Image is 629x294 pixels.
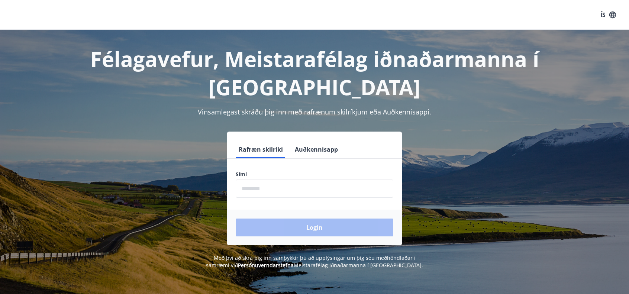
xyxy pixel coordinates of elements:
button: Auðkennisapp [292,140,341,158]
label: Sími [236,171,393,178]
span: Með því að skrá þig inn samþykkir þú að upplýsingar um þig séu meðhöndlaðar í samræmi við Meistar... [206,254,423,269]
span: Vinsamlegast skráðu þig inn með rafrænum skilríkjum eða Auðkennisappi. [198,107,431,116]
h1: Félagavefur, Meistarafélag iðnaðarmanna í [GEOGRAPHIC_DATA] [56,45,573,101]
a: Persónuverndarstefna [238,262,294,269]
button: Rafræn skilríki [236,140,286,158]
button: ÍS [596,8,620,22]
